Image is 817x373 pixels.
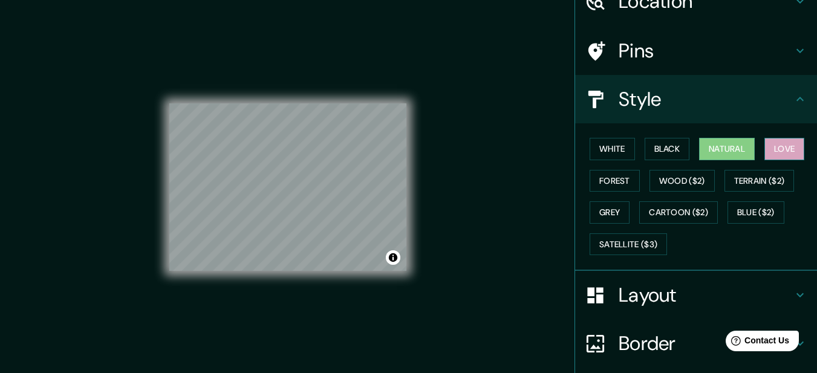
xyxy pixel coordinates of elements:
button: Cartoon ($2) [639,201,718,224]
button: Forest [590,170,640,192]
button: Blue ($2) [727,201,784,224]
canvas: Map [169,103,406,271]
iframe: Help widget launcher [709,326,804,360]
div: Pins [575,27,817,75]
button: White [590,138,635,160]
div: Border [575,319,817,368]
h4: Style [619,87,793,111]
button: Black [645,138,690,160]
div: Style [575,75,817,123]
div: Layout [575,271,817,319]
button: Love [764,138,804,160]
h4: Layout [619,283,793,307]
button: Terrain ($2) [724,170,795,192]
button: Wood ($2) [649,170,715,192]
button: Toggle attribution [386,250,400,265]
button: Satellite ($3) [590,233,667,256]
button: Grey [590,201,630,224]
h4: Border [619,331,793,355]
h4: Pins [619,39,793,63]
button: Natural [699,138,755,160]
